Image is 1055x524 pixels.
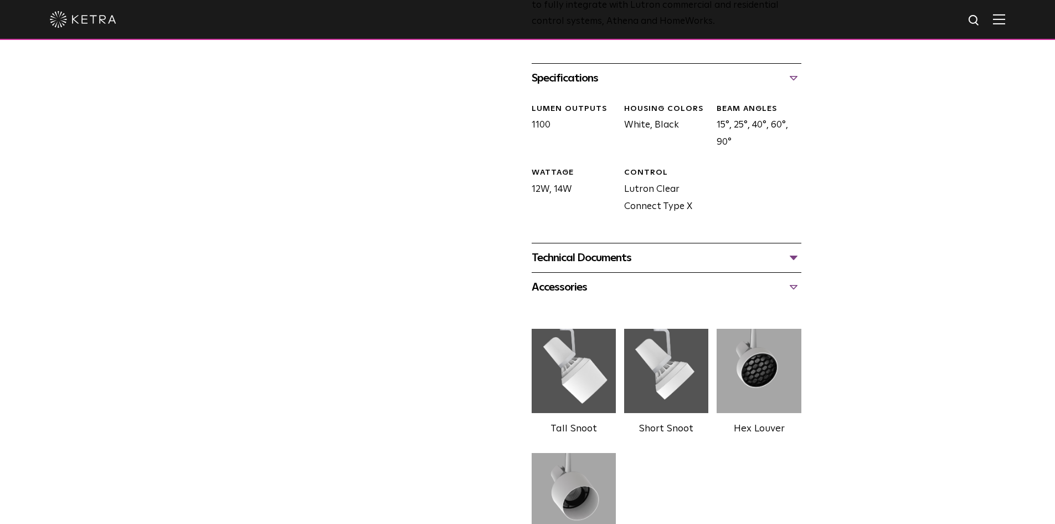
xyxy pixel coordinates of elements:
[734,424,785,434] label: Hex Louver
[717,104,801,115] div: BEAM ANGLES
[523,104,616,151] div: 1100
[532,69,801,87] div: Specifications
[532,324,616,418] img: 561d9251a6fee2cab6f1
[639,424,693,434] label: Short Snoot
[532,167,616,179] div: WATTAGE
[993,14,1005,24] img: Hamburger%20Nav.svg
[624,167,708,179] div: CONTROL
[616,167,708,215] div: Lutron Clear Connect Type X
[967,14,981,28] img: search icon
[50,11,116,28] img: ketra-logo-2019-white
[624,324,708,418] img: 28b6e8ee7e7e92b03ac7
[616,104,708,151] div: White, Black
[532,278,801,296] div: Accessories
[717,324,801,418] img: 3b1b0dc7630e9da69e6b
[624,104,708,115] div: HOUSING COLORS
[708,104,801,151] div: 15°, 25°, 40°, 60°, 90°
[532,104,616,115] div: LUMEN OUTPUTS
[550,424,597,434] label: Tall Snoot
[523,167,616,215] div: 12W, 14W
[532,249,801,267] div: Technical Documents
